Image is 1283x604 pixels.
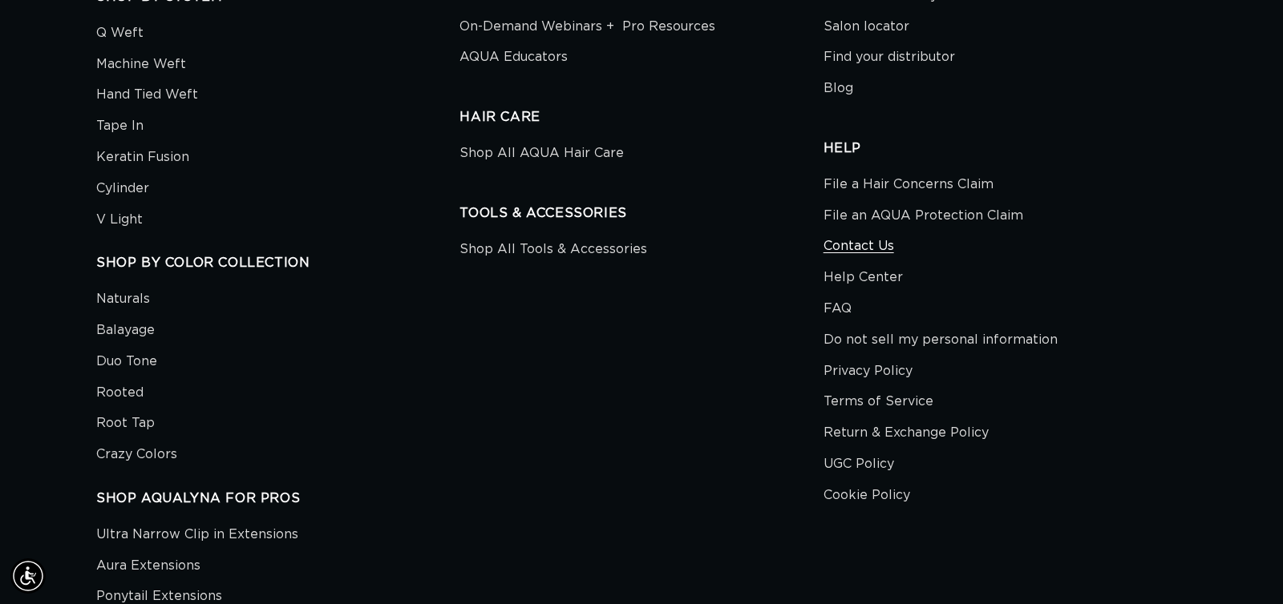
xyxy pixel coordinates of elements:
a: Balayage [96,315,155,346]
a: Ultra Narrow Clip in Extensions [96,523,298,550]
a: Terms of Service [824,386,933,417]
a: Salon locator [824,11,909,42]
a: File an AQUA Protection Claim [824,200,1023,232]
h2: SHOP BY COLOR COLLECTION [96,255,459,272]
h2: HELP [824,140,1187,157]
div: Accessibility Menu [10,558,46,594]
h2: HAIR CARE [459,109,823,126]
a: AQUA Educators [459,42,568,73]
a: Shop All AQUA Hair Care [459,142,624,169]
a: Cylinder [96,173,149,204]
a: UGC Policy [824,449,894,480]
a: Q Weft [96,22,144,49]
a: Naturals [96,288,150,315]
a: Crazy Colors [96,439,177,470]
a: Cookie Policy [824,480,910,511]
h2: TOOLS & ACCESSORIES [459,205,823,222]
a: Aura Extensions [96,550,200,582]
a: Return & Exchange Policy [824,417,989,449]
a: Tape In [96,111,144,142]
a: Privacy Policy [824,356,913,387]
a: Rooted [96,377,144,409]
a: On-Demand Webinars + Pro Resources [459,11,715,42]
a: Help Center [824,262,903,293]
iframe: Chat Widget [924,26,1283,604]
a: V Light [96,204,143,236]
a: Do not sell my personal information [824,324,1058,356]
a: Blog [824,73,853,104]
a: Keratin Fusion [96,142,189,173]
a: Root Tap [96,408,155,439]
a: FAQ [824,293,852,324]
a: Machine Weft [96,49,186,80]
h2: SHOP AQUALYNA FOR PROS [96,490,459,507]
a: Shop All Tools & Accessories [459,238,647,265]
a: File a Hair Concerns Claim [824,173,994,200]
a: Duo Tone [96,346,157,377]
a: Hand Tied Weft [96,79,198,111]
a: Contact Us [824,231,894,262]
a: Find your distributor [824,42,955,73]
